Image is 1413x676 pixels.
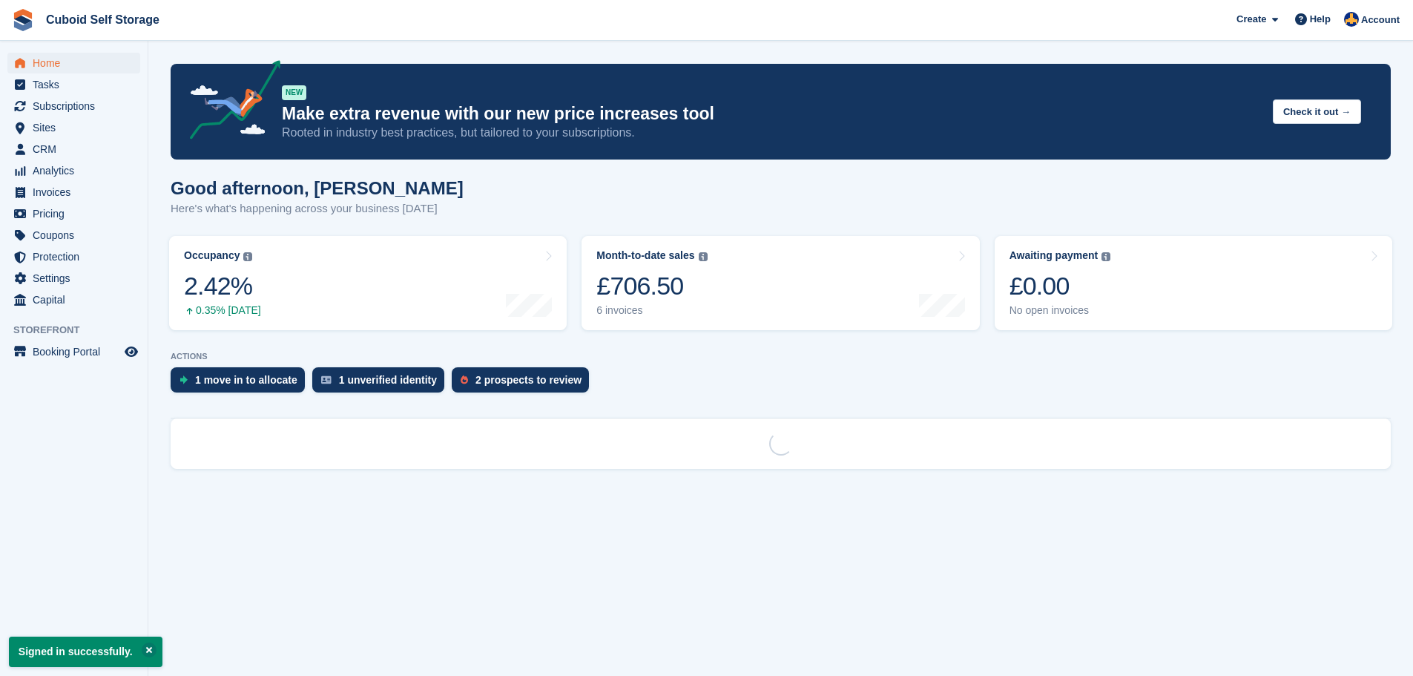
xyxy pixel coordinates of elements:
a: menu [7,268,140,289]
a: menu [7,139,140,160]
img: price-adjustments-announcement-icon-8257ccfd72463d97f412b2fc003d46551f7dbcb40ab6d574587a9cd5c0d94... [177,60,281,145]
span: Coupons [33,225,122,246]
span: CRM [33,139,122,160]
div: 1 unverified identity [339,374,437,386]
h1: Good afternoon, [PERSON_NAME] [171,178,464,198]
div: 0.35% [DATE] [184,304,261,317]
a: Month-to-date sales £706.50 6 invoices [582,236,979,330]
span: Account [1361,13,1400,27]
a: menu [7,96,140,117]
a: Preview store [122,343,140,361]
span: Home [33,53,122,73]
span: Help [1310,12,1331,27]
span: Sites [33,117,122,138]
img: icon-info-grey-7440780725fd019a000dd9b08b2336e03edf1995a4989e88bcd33f0948082b44.svg [243,252,252,261]
span: Subscriptions [33,96,122,117]
a: menu [7,160,140,181]
div: 2 prospects to review [475,374,582,386]
div: £706.50 [596,271,707,301]
a: 1 move in to allocate [171,367,312,400]
a: 2 prospects to review [452,367,596,400]
p: Signed in successfully. [9,637,162,667]
span: Pricing [33,203,122,224]
a: menu [7,225,140,246]
span: Storefront [13,323,148,338]
span: Capital [33,289,122,310]
div: Awaiting payment [1009,249,1099,262]
p: Here's what's happening across your business [DATE] [171,200,464,217]
span: Invoices [33,182,122,203]
img: stora-icon-8386f47178a22dfd0bd8f6a31ec36ba5ce8667c1dd55bd0f319d3a0aa187defe.svg [12,9,34,31]
div: £0.00 [1009,271,1111,301]
span: Tasks [33,74,122,95]
a: Awaiting payment £0.00 No open invoices [995,236,1392,330]
span: Booking Portal [33,341,122,362]
a: menu [7,74,140,95]
p: Rooted in industry best practices, but tailored to your subscriptions. [282,125,1261,141]
a: menu [7,203,140,224]
div: 1 move in to allocate [195,374,297,386]
img: prospect-51fa495bee0391a8d652442698ab0144808aea92771e9ea1ae160a38d050c398.svg [461,375,468,384]
div: Occupancy [184,249,240,262]
img: Chris Hickman [1344,12,1359,27]
div: 2.42% [184,271,261,301]
a: menu [7,53,140,73]
a: Occupancy 2.42% 0.35% [DATE] [169,236,567,330]
div: Month-to-date sales [596,249,694,262]
div: 6 invoices [596,304,707,317]
a: 1 unverified identity [312,367,452,400]
img: verify_identity-adf6edd0f0f0b5bbfe63781bf79b02c33cf7c696d77639b501bdc392416b5a36.svg [321,375,332,384]
p: Make extra revenue with our new price increases tool [282,103,1261,125]
span: Create [1236,12,1266,27]
div: NEW [282,85,306,100]
a: Cuboid Self Storage [40,7,165,32]
a: menu [7,289,140,310]
a: menu [7,246,140,267]
img: icon-info-grey-7440780725fd019a000dd9b08b2336e03edf1995a4989e88bcd33f0948082b44.svg [699,252,708,261]
span: Settings [33,268,122,289]
a: menu [7,182,140,203]
p: ACTIONS [171,352,1391,361]
img: icon-info-grey-7440780725fd019a000dd9b08b2336e03edf1995a4989e88bcd33f0948082b44.svg [1101,252,1110,261]
a: menu [7,117,140,138]
img: move_ins_to_allocate_icon-fdf77a2bb77ea45bf5b3d319d69a93e2d87916cf1d5bf7949dd705db3b84f3ca.svg [179,375,188,384]
span: Protection [33,246,122,267]
span: Analytics [33,160,122,181]
div: No open invoices [1009,304,1111,317]
a: menu [7,341,140,362]
button: Check it out → [1273,99,1361,124]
